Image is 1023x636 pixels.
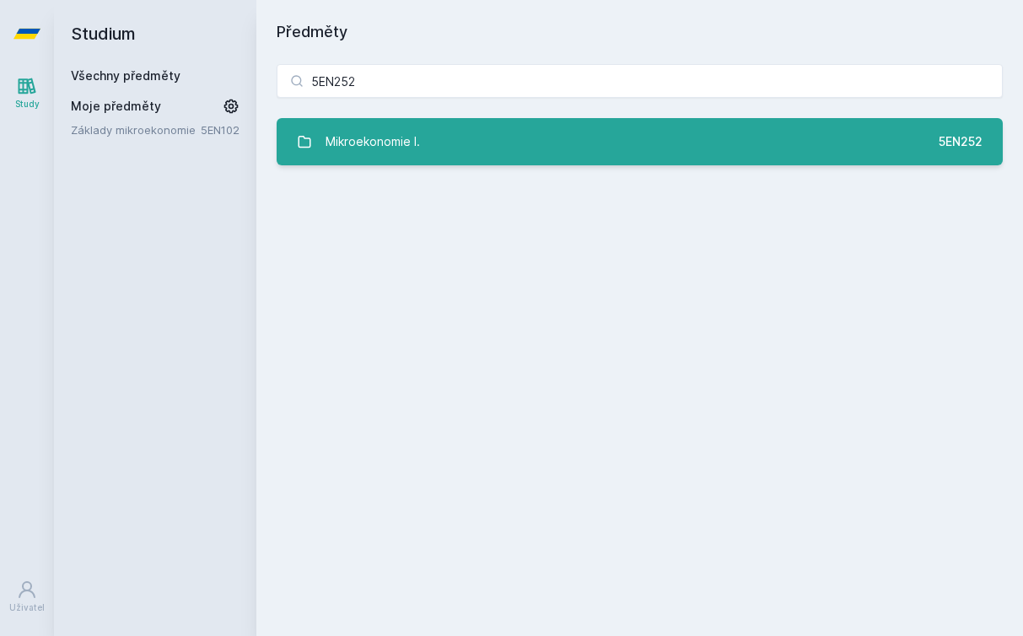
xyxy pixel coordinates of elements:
[277,20,1003,44] h1: Předměty
[939,133,983,150] div: 5EN252
[9,601,45,614] div: Uživatel
[71,68,180,83] a: Všechny předměty
[326,125,420,159] div: Mikroekonomie I.
[201,123,240,137] a: 5EN102
[3,571,51,623] a: Uživatel
[277,118,1003,165] a: Mikroekonomie I. 5EN252
[71,98,161,115] span: Moje předměty
[3,67,51,119] a: Study
[15,98,40,110] div: Study
[71,121,201,138] a: Základy mikroekonomie
[277,64,1003,98] input: Název nebo ident předmětu…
